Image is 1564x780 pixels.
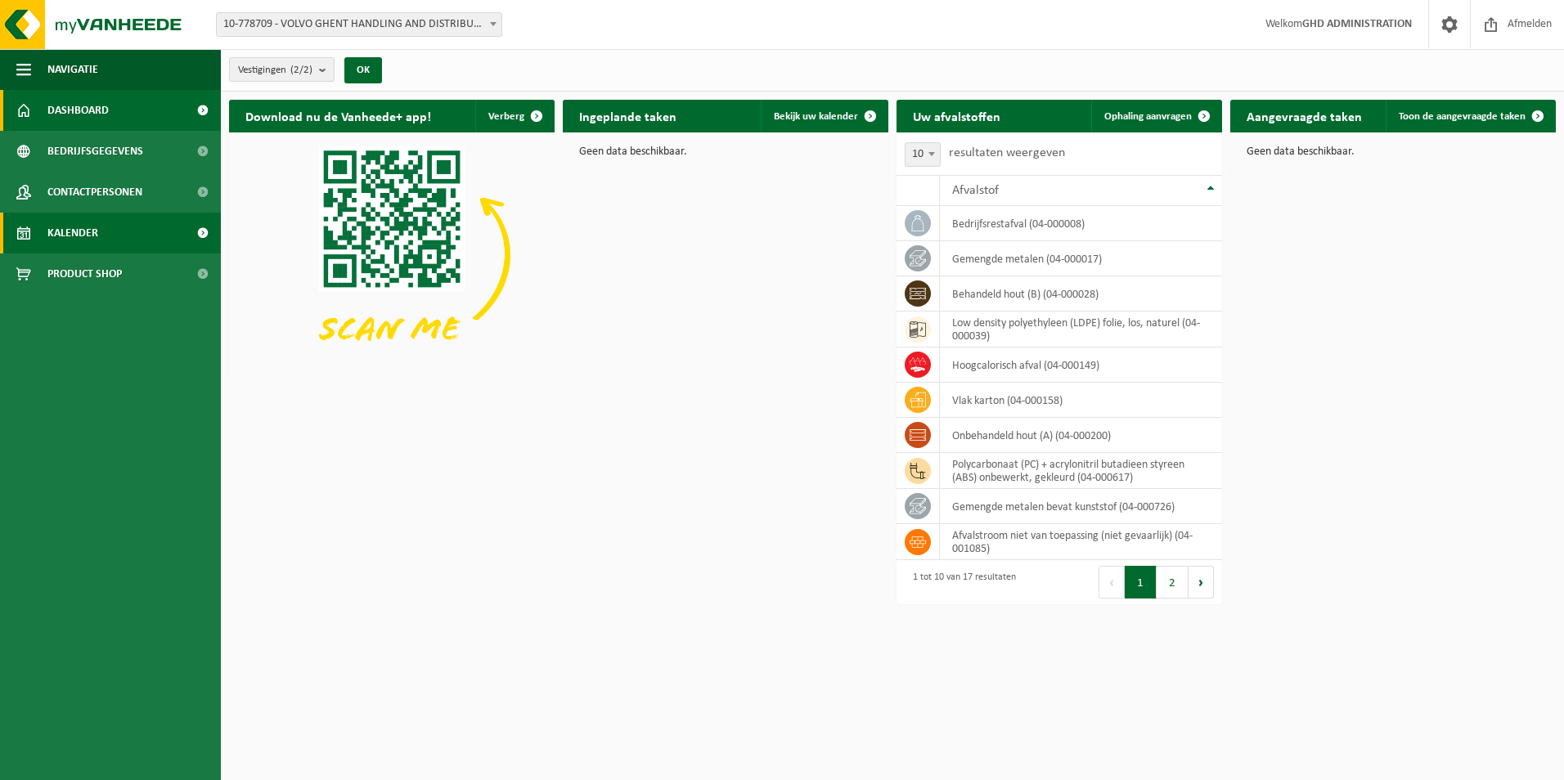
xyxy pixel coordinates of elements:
span: Kalender [47,213,98,253]
p: Geen data beschikbaar. [1247,146,1539,158]
span: Afvalstof [952,184,999,197]
span: 10-778709 - VOLVO GHENT HANDLING AND DISTRIBUTION - DESTELDONK [216,12,502,37]
p: Geen data beschikbaar. [579,146,872,158]
button: Previous [1099,566,1125,598]
span: Bekijk uw kalender [774,111,858,122]
td: gemengde metalen bevat kunststof (04-000726) [940,489,1222,524]
h2: Download nu de Vanheede+ app! [229,100,447,132]
td: low density polyethyleen (LDPE) folie, los, naturel (04-000039) [940,312,1222,347]
div: 1 tot 10 van 17 resultaten [905,564,1016,600]
button: Verberg [475,100,553,132]
h2: Uw afvalstoffen [897,100,1017,132]
td: behandeld hout (B) (04-000028) [940,276,1222,312]
a: Ophaling aanvragen [1091,100,1220,132]
label: resultaten weergeven [949,146,1065,159]
td: onbehandeld hout (A) (04-000200) [940,418,1222,453]
span: 10 [906,143,940,166]
span: Product Shop [47,253,122,294]
img: Download de VHEPlus App [229,132,555,377]
span: 10-778709 - VOLVO GHENT HANDLING AND DISTRIBUTION - DESTELDONK [217,13,501,36]
strong: GHD ADMINISTRATION [1302,18,1412,30]
count: (2/2) [290,65,312,75]
button: Next [1189,566,1214,598]
td: vlak karton (04-000158) [940,383,1222,418]
button: 2 [1157,566,1189,598]
span: Toon de aangevraagde taken [1399,111,1526,122]
h2: Aangevraagde taken [1230,100,1378,132]
span: 10 [905,142,941,167]
a: Toon de aangevraagde taken [1386,100,1554,132]
a: Bekijk uw kalender [761,100,887,132]
td: bedrijfsrestafval (04-000008) [940,206,1222,241]
td: gemengde metalen (04-000017) [940,241,1222,276]
button: 1 [1125,566,1157,598]
td: afvalstroom niet van toepassing (niet gevaarlijk) (04-001085) [940,524,1222,560]
span: Bedrijfsgegevens [47,131,143,172]
span: Vestigingen [238,58,312,83]
span: Dashboard [47,90,109,131]
span: Verberg [488,111,524,122]
td: hoogcalorisch afval (04-000149) [940,347,1222,383]
span: Navigatie [47,49,98,90]
span: Ophaling aanvragen [1104,111,1192,122]
h2: Ingeplande taken [563,100,693,132]
button: Vestigingen(2/2) [229,57,335,82]
span: Contactpersonen [47,172,142,213]
button: OK [344,57,382,83]
td: polycarbonaat (PC) + acrylonitril butadieen styreen (ABS) onbewerkt, gekleurd (04-000617) [940,453,1222,489]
